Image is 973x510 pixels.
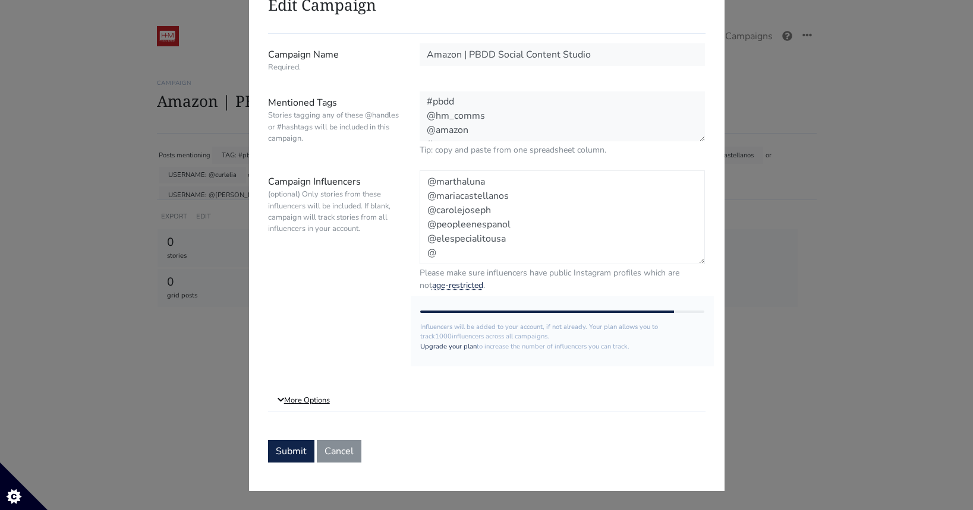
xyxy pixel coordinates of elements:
a: More Options [268,390,706,411]
button: Cancel [317,440,361,463]
small: Stories tagging any of these @handles or #hashtags will be included in this campaign. [268,110,402,144]
div: Influencers will be added to your account, if not already. Your plan allows you to track influenc... [411,296,714,366]
textarea: @marthaluna @mariacastellanos @curlelia @jennyydelarosa @chelliscurls @natisstyle @vanessazambito... [420,170,706,264]
small: Please make sure influencers have public Instagram profiles which are not . [420,267,706,292]
a: Upgrade your plan [420,342,477,351]
small: Required. [268,62,402,73]
label: Campaign Influencers [259,170,411,292]
small: (optional) Only stories from these influencers will be included. If blank, campaign will track st... [268,189,402,235]
small: Tip: copy and paste from one spreadsheet column. [420,144,706,156]
label: Campaign Name [259,43,411,77]
p: to increase the number of influencers you can track. [420,342,705,352]
input: Campaign Name [420,43,706,66]
label: Mentioned Tags [259,91,411,156]
a: age-restricted [432,280,483,291]
button: Submit [268,440,314,463]
textarea: #pbdd @hm_comms @amazon #amazon [420,91,706,141]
